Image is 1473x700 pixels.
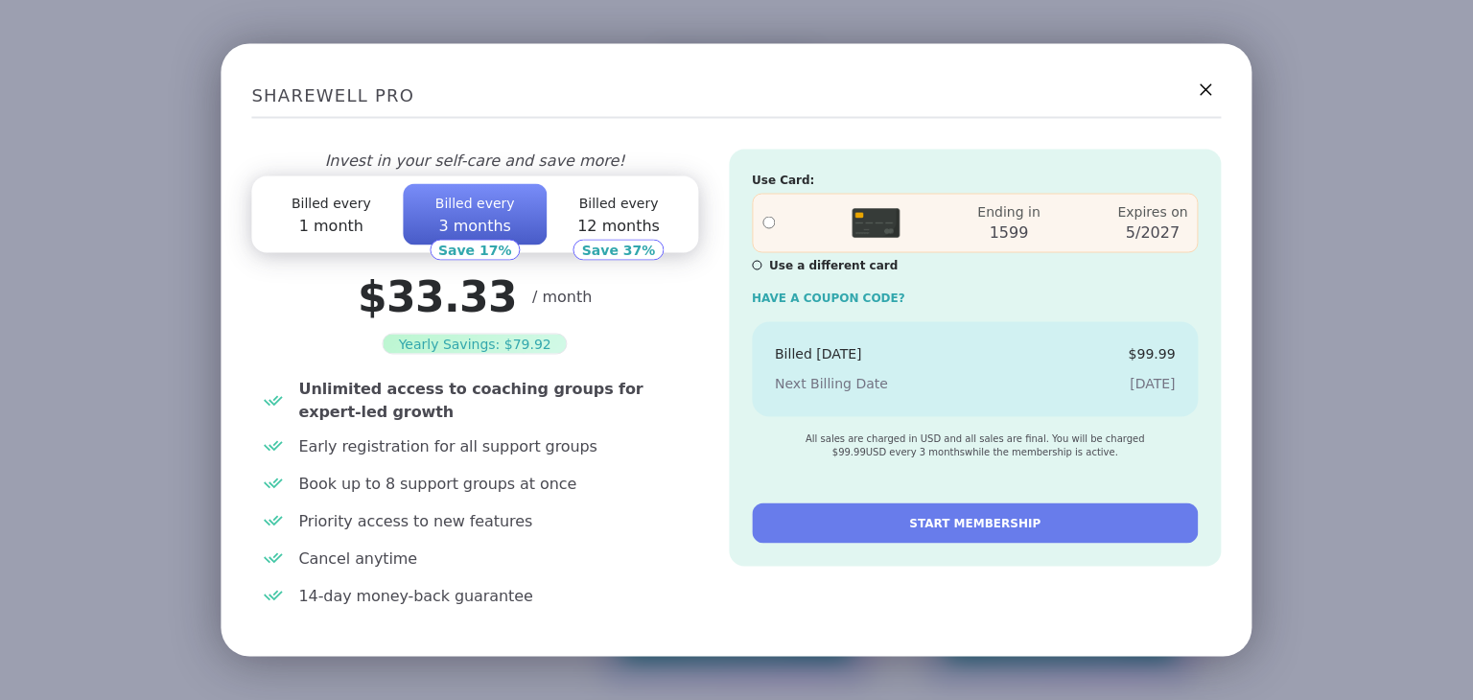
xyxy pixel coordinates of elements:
[853,198,900,246] img: Credit Card
[358,268,517,326] h4: $ 33.33
[438,217,511,235] span: 3 months
[305,150,644,173] p: Invest in your self-care and save more!
[783,432,1167,458] div: All sales are charged in USD and all sales are final. You will be charged $ 99.99 USD every 3 mon...
[775,375,888,394] div: Next Billing Date
[1130,375,1175,394] div: [DATE]
[769,257,898,273] span: Use a different card
[1117,201,1187,221] div: Expires on
[547,184,690,245] button: Billed every12 months
[298,584,690,607] span: 14-day money-back guarantee
[752,289,1199,306] div: Have a Coupon code?
[251,75,1221,119] h2: SHAREWELL PRO
[403,184,547,245] button: Billed every3 months
[298,509,690,532] span: Priority access to new features
[977,201,1040,221] div: Ending in
[775,344,862,363] div: Billed [DATE]
[990,221,1029,244] div: 1599
[1129,344,1176,363] div: $ 99.99
[298,472,690,495] span: Book up to 8 support groups at once
[259,184,403,245] button: Billed every1 month
[1126,221,1180,244] div: 5/2027
[577,217,660,235] span: 12 months
[299,217,363,235] span: 1 month
[532,286,592,309] span: / month
[383,334,568,355] div: Yearly Savings: $ 79.92
[573,240,665,261] div: Save 37 %
[909,514,1040,531] span: START MEMBERSHIP
[298,547,690,570] span: Cancel anytime
[430,240,521,261] div: Save 17 %
[298,434,690,457] span: Early registration for all support groups
[579,196,659,211] span: Billed every
[298,378,690,424] span: Unlimited access to coaching groups for expert-led growth
[435,196,515,211] span: Billed every
[752,173,1199,189] div: Use Card:
[752,502,1199,543] button: START MEMBERSHIP
[292,196,371,211] span: Billed every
